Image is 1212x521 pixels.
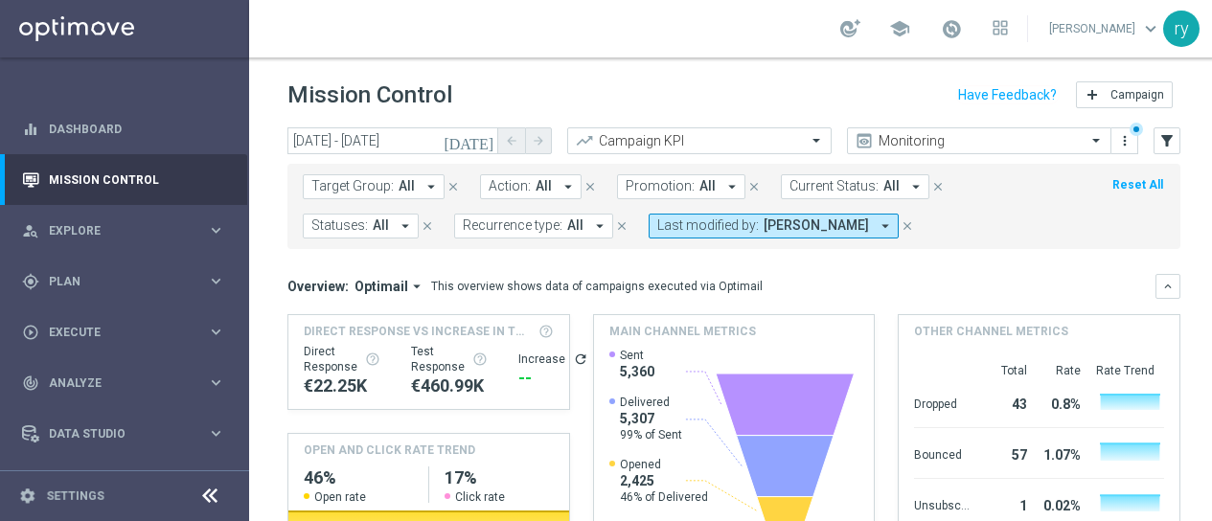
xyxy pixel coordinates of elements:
[1035,387,1081,418] div: 0.8%
[1085,87,1100,102] i: add
[419,215,436,237] button: close
[489,178,531,194] span: Action:
[1158,132,1176,149] i: filter_alt
[22,222,207,239] div: Explore
[1163,11,1200,47] div: ry
[49,428,207,440] span: Data Studio
[620,457,708,472] span: Opened
[1161,280,1175,293] i: keyboard_arrow_down
[354,278,408,295] span: Optimail
[1035,438,1081,468] div: 1.07%
[626,178,695,194] span: Promotion:
[560,178,577,195] i: arrow_drop_down
[591,217,608,235] i: arrow_drop_down
[615,219,629,233] i: close
[532,134,545,147] i: arrow_forward
[1035,363,1081,378] div: Rate
[22,324,39,341] i: play_circle_outline
[567,127,832,154] ng-select: Campaign KPI
[620,489,708,505] span: 46% of Delivered
[1115,129,1134,152] button: more_vert
[22,121,39,138] i: equalizer
[480,174,582,199] button: Action: All arrow_drop_down
[22,374,207,392] div: Analyze
[620,472,708,489] span: 2,425
[764,217,869,234] span: [PERSON_NAME]
[21,172,226,188] div: Mission Control
[304,466,413,489] h2: 46%
[303,174,445,199] button: Target Group: All arrow_drop_down
[399,178,415,194] span: All
[397,217,414,235] i: arrow_drop_down
[977,438,1027,468] div: 57
[525,127,552,154] button: arrow_forward
[889,18,910,39] span: school
[207,221,225,239] i: keyboard_arrow_right
[411,374,488,397] div: €460,989
[649,214,899,238] button: Last modified by: [PERSON_NAME] arrow_drop_down
[287,81,452,109] h1: Mission Control
[657,217,759,234] span: Last modified by:
[609,323,756,340] h4: Main channel metrics
[207,323,225,341] i: keyboard_arrow_right
[617,174,745,199] button: Promotion: All arrow_drop_down
[1154,127,1180,154] button: filter_alt
[311,217,368,234] span: Statuses:
[789,178,879,194] span: Current Status:
[207,374,225,392] i: keyboard_arrow_right
[620,410,682,427] span: 5,307
[901,219,914,233] i: close
[505,134,518,147] i: arrow_back
[431,278,763,295] div: This overview shows data of campaigns executed via Optimail
[1130,123,1143,136] div: There are unsaved changes
[21,274,226,289] button: gps_fixed Plan keyboard_arrow_right
[423,178,440,195] i: arrow_drop_down
[620,363,654,380] span: 5,360
[518,351,588,367] div: Increase
[454,214,613,238] button: Recurrence type: All arrow_drop_down
[46,490,104,502] a: Settings
[304,323,533,340] span: Direct Response VS Increase In Total Deposit Amount
[287,127,498,154] input: Select date range
[49,103,225,154] a: Dashboard
[304,344,380,374] div: Direct Response
[445,466,554,489] h2: 17%
[446,180,460,193] i: close
[22,459,225,510] div: Optibot
[977,387,1027,418] div: 43
[421,219,434,233] i: close
[455,489,505,505] span: Click rate
[1076,81,1173,108] button: add Campaign
[723,178,741,195] i: arrow_drop_down
[21,375,226,391] div: track_changes Analyze keyboard_arrow_right
[49,327,207,338] span: Execute
[408,278,425,295] i: arrow_drop_down
[1155,274,1180,299] button: keyboard_arrow_down
[575,131,594,150] i: trending_up
[958,88,1057,102] input: Have Feedback?
[311,178,394,194] span: Target Group:
[22,273,207,290] div: Plan
[883,178,900,194] span: All
[620,395,682,410] span: Delivered
[747,180,761,193] i: close
[1110,88,1164,102] span: Campaign
[914,438,970,468] div: Bounced
[931,180,945,193] i: close
[21,223,226,238] button: person_search Explore keyboard_arrow_right
[21,426,226,442] button: Data Studio keyboard_arrow_right
[620,427,682,442] span: 99% of Sent
[21,325,226,340] button: play_circle_outline Execute keyboard_arrow_right
[877,217,894,235] i: arrow_drop_down
[287,278,349,295] h3: Overview:
[613,215,630,237] button: close
[977,363,1027,378] div: Total
[567,217,583,234] span: All
[21,122,226,137] button: equalizer Dashboard
[536,178,552,194] span: All
[22,222,39,239] i: person_search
